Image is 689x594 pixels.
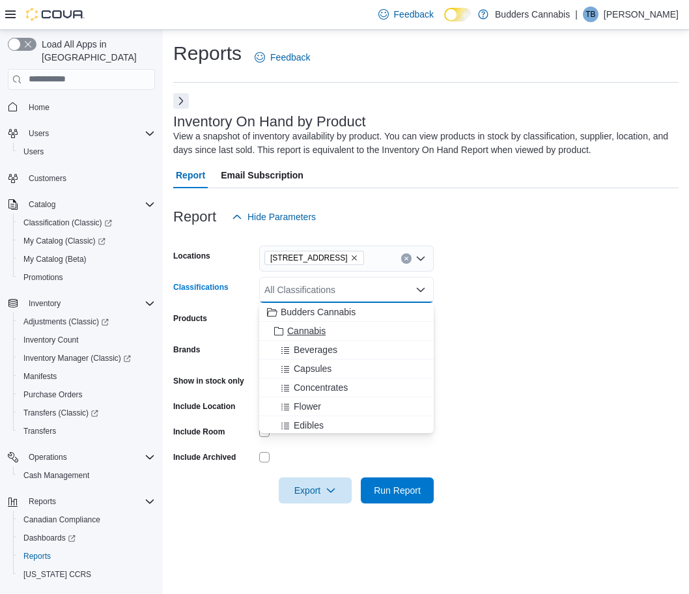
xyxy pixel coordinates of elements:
[13,232,160,250] a: My Catalog (Classic)
[18,512,155,528] span: Canadian Compliance
[173,427,225,437] label: Include Room
[23,197,61,212] button: Catalog
[259,378,434,397] button: Concentrates
[13,349,160,367] a: Inventory Manager (Classic)
[23,218,112,228] span: Classification (Classic)
[23,100,55,115] a: Home
[13,529,160,547] a: Dashboards
[13,547,160,565] button: Reports
[374,484,421,497] span: Run Report
[13,511,160,529] button: Canadian Compliance
[173,251,210,261] label: Locations
[23,296,66,311] button: Inventory
[23,494,61,509] button: Reports
[13,422,160,440] button: Transfers
[18,270,155,285] span: Promotions
[3,448,160,466] button: Operations
[259,341,434,360] button: Beverages
[444,21,445,22] span: Dark Mode
[444,8,471,21] input: Dark Mode
[23,254,87,264] span: My Catalog (Beta)
[29,173,66,184] span: Customers
[495,7,570,22] p: Budders Cannabis
[176,162,205,188] span: Report
[294,381,348,394] span: Concentrates
[18,387,88,403] a: Purchase Orders
[29,128,49,139] span: Users
[29,102,49,113] span: Home
[18,548,155,564] span: Reports
[583,7,598,22] div: Trevor Bell
[3,98,160,117] button: Home
[18,369,62,384] a: Manifests
[373,1,439,27] a: Feedback
[36,38,155,64] span: Load All Apps in [GEOGRAPHIC_DATA]
[18,233,111,249] a: My Catalog (Classic)
[18,215,155,231] span: Classification (Classic)
[23,470,89,481] span: Cash Management
[13,404,160,422] a: Transfers (Classic)
[173,452,236,462] label: Include Archived
[23,272,63,283] span: Promotions
[23,171,72,186] a: Customers
[18,423,61,439] a: Transfers
[23,449,72,465] button: Operations
[221,162,303,188] span: Email Subscription
[18,215,117,231] a: Classification (Classic)
[3,195,160,214] button: Catalog
[585,7,595,22] span: TB
[13,268,160,287] button: Promotions
[18,332,84,348] a: Inventory Count
[29,199,55,210] span: Catalog
[23,236,105,246] span: My Catalog (Classic)
[29,496,56,507] span: Reports
[259,303,434,322] button: Budders Cannabis
[13,367,160,386] button: Manifests
[13,565,160,584] button: [US_STATE] CCRS
[18,530,81,546] a: Dashboards
[18,530,155,546] span: Dashboards
[3,492,160,511] button: Reports
[294,419,324,432] span: Edibles
[29,298,61,309] span: Inventory
[18,314,114,330] a: Adjustments (Classic)
[23,126,155,141] span: Users
[23,317,109,327] span: Adjustments (Classic)
[401,253,412,264] button: Clear input
[26,8,85,21] img: Cova
[259,397,434,416] button: Flower
[279,477,352,503] button: Export
[18,468,155,483] span: Cash Management
[23,147,44,157] span: Users
[294,362,331,375] span: Capsules
[18,251,92,267] a: My Catalog (Beta)
[23,449,155,465] span: Operations
[23,197,155,212] span: Catalog
[173,282,229,292] label: Classifications
[13,466,160,485] button: Cash Management
[173,40,242,66] h1: Reports
[259,360,434,378] button: Capsules
[23,408,98,418] span: Transfers (Classic)
[287,324,326,337] span: Cannabis
[3,124,160,143] button: Users
[604,7,679,22] p: [PERSON_NAME]
[18,144,155,160] span: Users
[23,296,155,311] span: Inventory
[3,294,160,313] button: Inventory
[23,170,155,186] span: Customers
[18,332,155,348] span: Inventory Count
[13,214,160,232] a: Classification (Classic)
[350,254,358,262] button: Remove 1212 Dundas St. W. D from selection in this group
[18,405,155,421] span: Transfers (Classic)
[394,8,434,21] span: Feedback
[13,250,160,268] button: My Catalog (Beta)
[173,93,189,109] button: Next
[173,345,200,355] label: Brands
[18,387,155,403] span: Purchase Orders
[270,251,348,264] span: [STREET_ADDRESS]
[23,126,54,141] button: Users
[361,477,434,503] button: Run Report
[23,389,83,400] span: Purchase Orders
[23,515,100,525] span: Canadian Compliance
